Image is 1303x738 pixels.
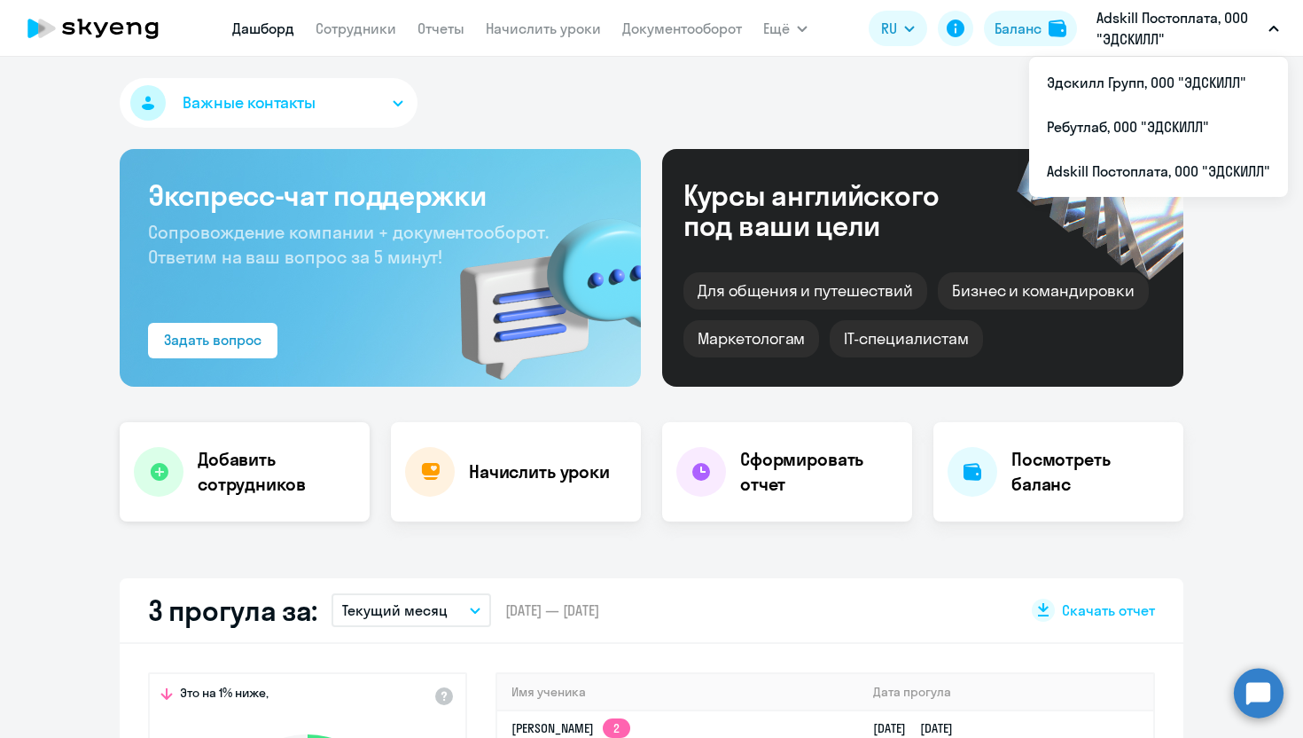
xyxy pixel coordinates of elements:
span: Это на 1% ниже, [180,685,269,706]
span: Важные контакты [183,91,316,114]
button: Задать вопрос [148,323,277,358]
div: Курсы английского под ваши цели [683,180,987,240]
th: Имя ученика [497,674,859,711]
h4: Сформировать отчет [740,447,898,497]
span: Скачать отчет [1062,601,1155,620]
button: Текущий месяц [332,593,491,627]
div: Задать вопрос [164,329,261,350]
h4: Посмотреть баланс [1011,447,1169,497]
th: Дата прогула [859,674,1153,711]
div: Маркетологам [683,320,819,357]
img: balance [1049,20,1066,37]
img: bg-img [434,187,641,387]
h3: Экспресс-чат поддержки [148,177,612,213]
h4: Добавить сотрудников [198,447,355,497]
a: Начислить уроки [486,20,601,37]
a: [DATE][DATE] [873,720,967,736]
ul: Ещё [1029,57,1288,197]
div: IT-специалистам [830,320,982,357]
p: Adskill Постоплата, ООО "ЭДСКИЛЛ" [1096,7,1261,50]
app-skyeng-badge: 2 [603,718,630,738]
button: Балансbalance [984,11,1077,46]
h2: 3 прогула за: [148,593,317,628]
a: Отчеты [417,20,464,37]
a: Сотрудники [316,20,396,37]
button: Adskill Постоплата, ООО "ЭДСКИЛЛ" [1088,7,1288,50]
button: Важные контакты [120,78,417,128]
div: Бизнес и командировки [938,272,1149,310]
a: Дашборд [232,20,294,37]
div: Для общения и путешествий [683,272,927,310]
span: Ещё [763,18,790,39]
span: Сопровождение компании + документооборот. Ответим на ваш вопрос за 5 минут! [148,221,549,268]
h4: Начислить уроки [469,459,610,484]
a: [PERSON_NAME]2 [511,720,630,736]
div: Баланс [995,18,1042,39]
button: Ещё [763,11,808,46]
span: [DATE] — [DATE] [505,601,599,620]
button: RU [869,11,927,46]
p: Текущий месяц [342,600,448,621]
span: RU [881,18,897,39]
a: Документооборот [622,20,742,37]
